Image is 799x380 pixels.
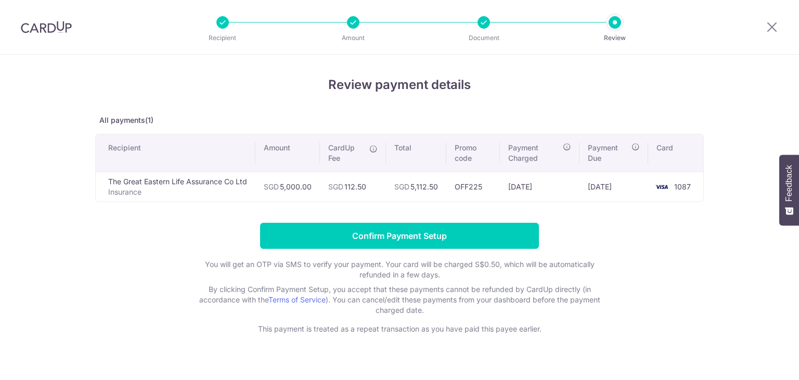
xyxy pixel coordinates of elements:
[651,181,672,193] img: <span class="translation_missing" title="translation missing: en.account_steps.new_confirm_form.b...
[588,143,628,163] span: Payment Due
[96,134,255,172] th: Recipient
[779,155,799,225] button: Feedback - Show survey
[386,134,446,172] th: Total
[445,33,522,43] p: Document
[315,33,392,43] p: Amount
[191,284,608,315] p: By clicking Confirm Payment Setup, you accept that these payments cannot be refunded by CardUp di...
[500,172,579,201] td: [DATE]
[446,134,500,172] th: Promo code
[508,143,560,163] span: Payment Charged
[255,172,320,201] td: 5,000.00
[96,172,255,201] td: The Great Eastern Life Assurance Co Ltd
[328,182,343,191] span: SGD
[191,324,608,334] p: This payment is treated as a repeat transaction as you have paid this payee earlier.
[732,349,789,375] iframe: Opens a widget where you can find more information
[386,172,446,201] td: 5,112.50
[95,115,704,125] p: All payments(1)
[328,143,364,163] span: CardUp Fee
[320,172,386,201] td: 112.50
[268,295,326,304] a: Terms of Service
[108,187,247,197] p: Insurance
[191,259,608,280] p: You will get an OTP via SMS to verify your payment. Your card will be charged S$0.50, which will ...
[648,134,703,172] th: Card
[95,75,704,94] h4: Review payment details
[784,165,794,201] span: Feedback
[394,182,409,191] span: SGD
[255,134,320,172] th: Amount
[260,223,539,249] input: Confirm Payment Setup
[579,172,648,201] td: [DATE]
[576,33,653,43] p: Review
[446,172,500,201] td: OFF225
[264,182,279,191] span: SGD
[184,33,261,43] p: Recipient
[21,21,72,33] img: CardUp
[674,182,691,191] span: 1087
